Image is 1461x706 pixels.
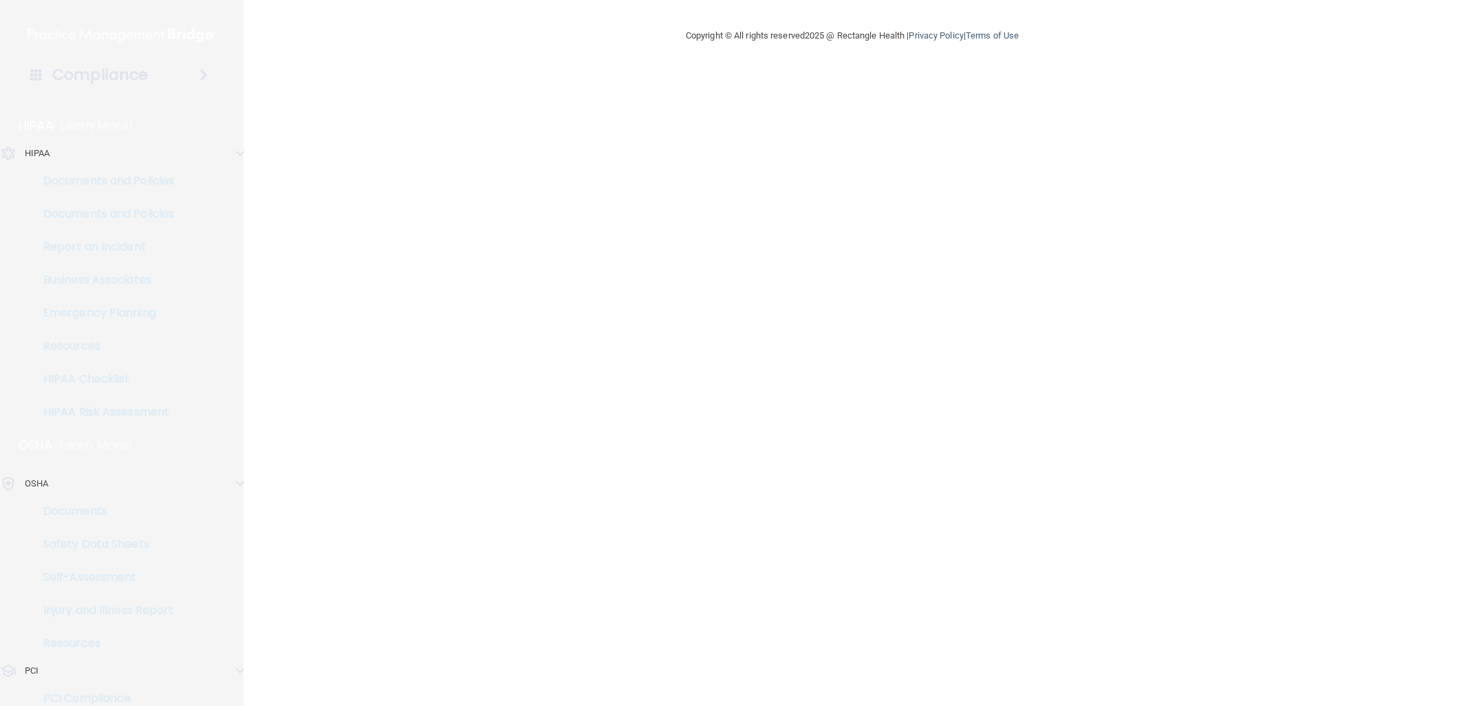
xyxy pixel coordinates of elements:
[9,207,197,221] p: Documents and Policies
[9,339,197,353] p: Resources
[19,437,53,453] p: OSHA
[9,405,197,419] p: HIPAA Risk Assessment
[9,570,197,584] p: Self-Assessment
[9,603,197,617] p: Injury and Illness Report
[25,663,39,679] p: PCI
[25,475,48,492] p: OSHA
[9,240,197,254] p: Report an Incident
[19,118,54,134] p: HIPAA
[9,504,197,518] p: Documents
[601,14,1103,58] div: Copyright © All rights reserved 2025 @ Rectangle Health | |
[966,30,1019,41] a: Terms of Use
[9,537,197,551] p: Safety Data Sheets
[9,637,197,650] p: Resources
[9,273,197,287] p: Business Associates
[9,692,197,705] p: PCI Compliance
[9,174,197,188] p: Documents and Policies
[60,437,133,453] p: Learn More!
[52,65,148,85] h4: Compliance
[9,306,197,320] p: Emergency Planning
[25,145,50,162] p: HIPAA
[909,30,963,41] a: Privacy Policy
[61,118,133,134] p: Learn More!
[9,372,197,386] p: HIPAA Checklist
[28,21,215,49] img: PMB logo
